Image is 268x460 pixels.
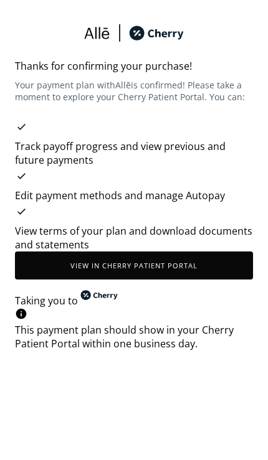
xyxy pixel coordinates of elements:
[15,59,253,73] span: Thanks for confirming your purchase!
[110,24,129,42] img: svg%3e
[15,118,28,136] img: svg%3e
[15,307,27,320] img: svg%3e
[15,323,253,350] div: This payment plan should show in your Cherry Patient Portal within one business day.
[15,202,28,221] img: svg%3e
[15,167,28,185] img: svg%3e
[80,286,118,304] img: cherry_black_logo-DrOE_MJI.svg
[15,224,253,251] div: View terms of your plan and download documents and statements
[84,24,110,42] img: svg%3e
[15,189,253,202] div: Edit payment methods and manage Autopay
[129,24,184,42] img: cherry_black_logo-DrOE_MJI.svg
[15,294,78,307] span: Taking you to
[15,139,253,167] div: Track payoff progress and view previous and future payments
[15,251,253,279] button: View in Cherry patient portal
[15,79,253,103] span: Your payment plan with Allē is confirmed! Please take a moment to explore your Cherry Patient Por...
